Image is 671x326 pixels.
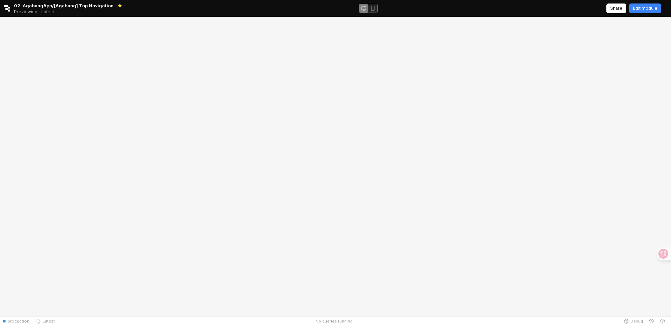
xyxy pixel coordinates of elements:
span: Previewing [14,8,37,15]
button: Debug [621,316,646,326]
div: Previewing Latest [14,7,58,17]
button: Help [657,316,668,326]
button: Remove app from favorites [116,2,123,9]
button: Edit module [629,3,661,13]
span: 02. AgabangApp/[Agabang] Top Navigation [14,2,114,9]
button: Share app [606,3,626,13]
span: Latest [41,318,55,324]
button: History [646,316,657,326]
span: production [8,318,29,324]
button: Latest [32,316,58,326]
span: No queries running [316,318,353,324]
span: Debug [630,318,643,324]
p: Share [610,6,622,11]
button: Releases and History [37,7,58,17]
p: Latest [41,9,54,15]
p: Edit module [633,6,657,11]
